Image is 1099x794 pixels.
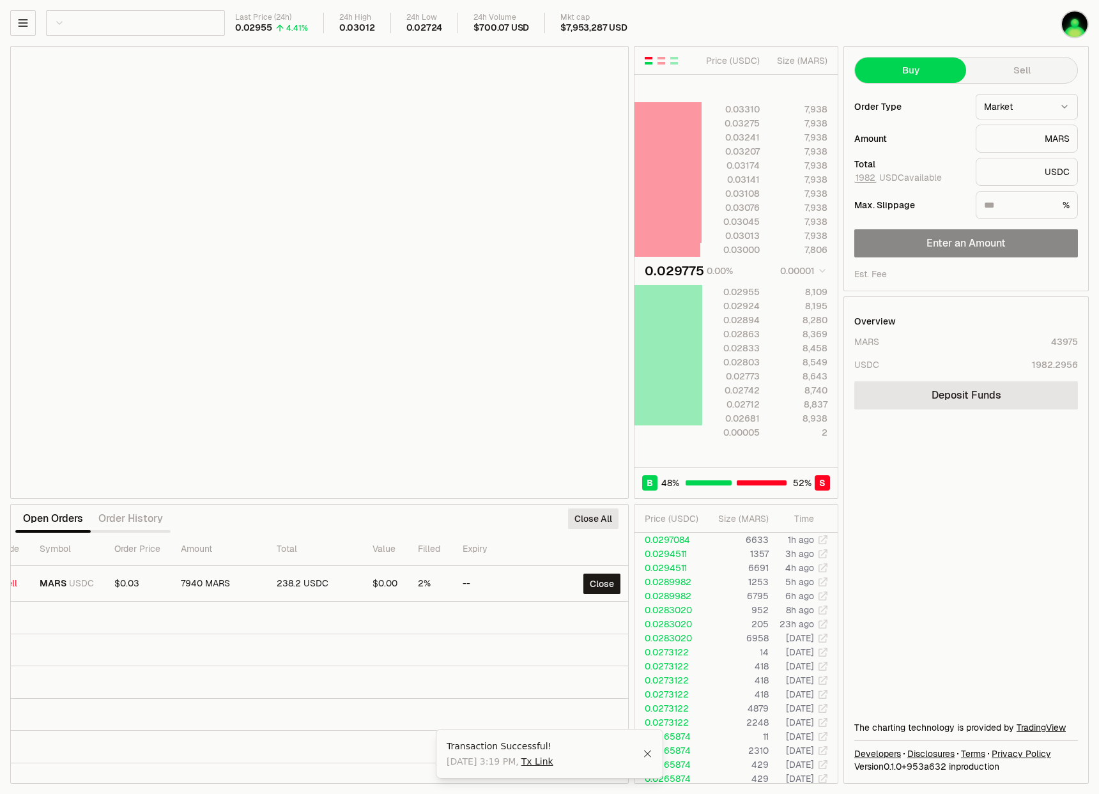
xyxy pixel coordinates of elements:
time: 5h ago [785,576,814,588]
time: [DATE] [786,717,814,728]
td: 2310 [703,744,769,758]
button: Show Sell Orders Only [656,56,666,66]
div: Size ( MARS ) [771,54,827,67]
button: Market [976,94,1078,119]
div: 0.00005 [703,426,760,439]
div: 0.03108 [703,187,760,200]
div: 7,938 [771,103,827,116]
div: MARS [854,335,879,348]
div: 0.02681 [703,412,760,425]
time: 4h ago [785,562,814,574]
div: Mkt cap [560,13,627,22]
button: Order History [91,506,171,531]
div: 0.03141 [703,173,760,186]
td: 0.0297084 [634,533,703,547]
button: Close [643,749,652,759]
td: 0.0273122 [634,715,703,729]
span: B [647,477,653,489]
td: 0.0265874 [634,772,703,786]
div: Price ( USDC ) [645,512,703,525]
a: Terms [961,747,985,760]
div: 7,938 [771,159,827,172]
div: 8,369 [771,328,827,340]
div: 0.03045 [703,215,760,228]
span: USDC [69,578,94,590]
span: $0.03 [114,577,139,589]
span: MARS [40,578,66,590]
div: 8,740 [771,384,827,397]
td: 0.0273122 [634,687,703,701]
time: 1h ago [788,534,814,546]
td: 6633 [703,533,769,547]
div: 2 [771,426,827,439]
button: Close All [568,508,619,529]
td: 418 [703,673,769,687]
div: 8,938 [771,412,827,425]
button: Show Buy and Sell Orders [643,56,654,66]
td: 6691 [703,561,769,575]
div: Transaction Successful! [447,740,643,752]
td: 2248 [703,715,769,729]
div: 0.02724 [406,22,443,34]
button: Show Buy Orders Only [669,56,679,66]
div: 8,195 [771,300,827,312]
div: MARS [976,125,1078,153]
div: 0.02833 [703,342,760,355]
td: 0.0273122 [634,659,703,673]
td: 6795 [703,589,769,603]
div: 1982.2956 [1032,358,1078,371]
div: 7,938 [771,117,827,130]
span: S [819,477,826,489]
td: 0.0289982 [634,575,703,589]
td: 0.0283020 [634,631,703,645]
td: 0.0273122 [634,645,703,659]
div: 0.02773 [703,370,760,383]
button: Buy [855,57,966,83]
div: 8,458 [771,342,827,355]
a: Privacy Policy [992,747,1051,760]
div: 0.02894 [703,314,760,326]
span: 48 % [661,477,679,489]
div: 0.02955 [235,22,272,34]
div: 0.02712 [703,398,760,411]
span: 953a6329c163310e6a6bf567f03954a37d74ab26 [907,761,946,772]
th: Amount [171,533,266,566]
div: 7,938 [771,131,827,144]
td: 11 [703,729,769,744]
button: Open Orders [15,506,91,531]
div: 8,109 [771,286,827,298]
time: [DATE] [786,773,814,784]
time: [DATE] [786,759,814,770]
div: 0.03275 [703,117,760,130]
div: 8,280 [771,314,827,326]
a: Deposit Funds [854,381,1078,409]
div: 0.02803 [703,356,760,369]
div: 0.03241 [703,131,760,144]
th: Symbol [29,533,104,566]
td: 6958 [703,631,769,645]
td: 0.0294511 [634,547,703,561]
td: 0.0265874 [634,729,703,744]
div: 8,643 [771,370,827,383]
a: Tx Link [521,755,553,768]
td: 0.0265874 [634,744,703,758]
div: 8,837 [771,398,827,411]
td: 952 [703,603,769,617]
td: 1253 [703,575,769,589]
time: [DATE] [786,703,814,714]
time: [DATE] [786,646,814,658]
td: 0.0283020 [634,617,703,631]
a: Developers [854,747,901,760]
div: USDC [976,158,1078,186]
div: 7,938 [771,145,827,158]
time: [DATE] [786,632,814,644]
div: 7,938 [771,187,827,200]
time: [DATE] [786,660,814,672]
time: 6h ago [785,590,814,602]
div: 0.03207 [703,145,760,158]
th: Expiry [452,533,539,566]
div: 7940 MARS [181,578,256,590]
div: 0.03174 [703,159,760,172]
time: [DATE] [786,689,814,700]
div: 7,938 [771,201,827,214]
